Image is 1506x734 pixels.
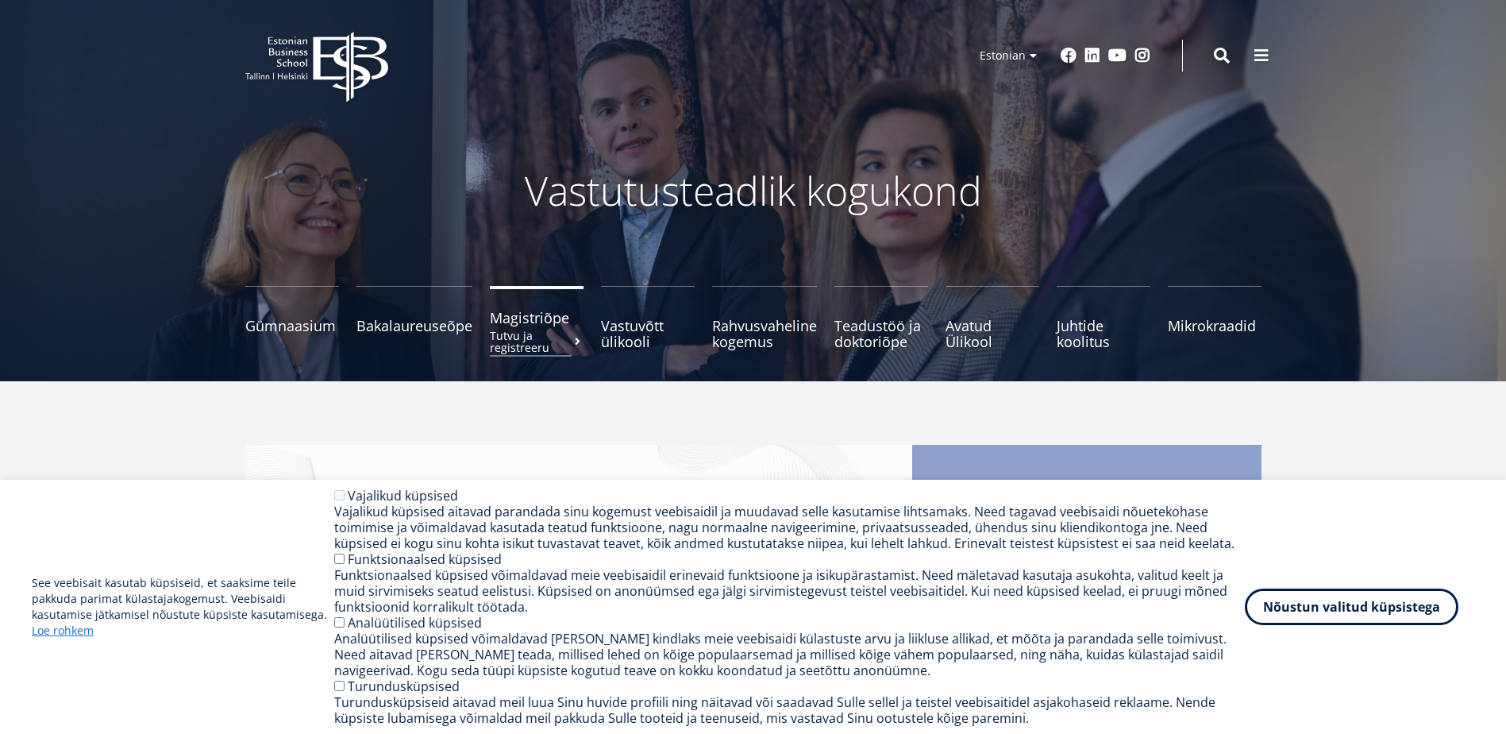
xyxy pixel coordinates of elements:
span: EBS oli kaasloojaks uuele [944,477,1230,529]
button: Nõustun valitud küpsistega [1245,589,1458,625]
label: Funktsionaalsed küpsised [348,550,502,568]
a: Juhtide koolitus [1057,286,1150,350]
div: Vajalikud küpsised aitavad parandada sinu kogemust veebisaidil ja muudavad selle kasutamise lihts... [334,504,1245,551]
span: Mikrokraadid [1168,318,1261,334]
span: Teadustöö ja doktoriõpe [834,318,928,350]
small: Tutvu ja registreeru [490,330,584,353]
a: MagistriõpeTutvu ja registreeru [490,286,584,350]
div: Analüütilised küpsised võimaldavad [PERSON_NAME] kindlaks meie veebisaidi külastuste arvu ja liik... [334,631,1245,678]
label: Vajalikud küpsised [348,487,458,504]
span: Rahvusvaheline kogemus [712,318,817,350]
span: Gümnaasium [245,318,339,334]
p: See veebisait kasutab küpsiseid, et saaksime teile pakkuda parimat külastajakogemust. Veebisaidi ... [32,575,334,639]
a: Facebook [1061,48,1077,64]
a: Vastuvõtt ülikooli [601,286,695,350]
span: Magistriõpe [490,310,584,326]
span: Bakalaureuseõpe [356,318,472,334]
div: Turundusküpsiseid aitavad meil luua Sinu huvide profiili ning näitavad või saadavad Sulle sellel ... [334,694,1245,726]
a: Bakalaureuseõpe [356,286,472,350]
a: Instagram [1134,48,1150,64]
a: Loe rohkem [32,623,94,639]
label: Analüütilised küpsised [348,614,482,632]
div: Funktsionaalsed küpsised võimaldavad meie veebisaidil erinevaid funktsioone ja isikupärastamist. ... [334,567,1245,615]
a: Teadustöö ja doktoriõpe [834,286,928,350]
a: Linkedin [1084,48,1100,64]
a: Avatud Ülikool [946,286,1039,350]
p: Vastutusteadlik kogukond [333,167,1174,214]
label: Turundusküpsised [348,678,460,695]
a: Mikrokraadid [1168,286,1261,350]
span: Juhtide koolitus [1057,318,1150,350]
span: Avatud Ülikool [946,318,1039,350]
a: Youtube [1108,48,1127,64]
span: Vastuvõtt ülikooli [601,318,695,350]
a: Rahvusvaheline kogemus [712,286,817,350]
a: Gümnaasium [245,286,339,350]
